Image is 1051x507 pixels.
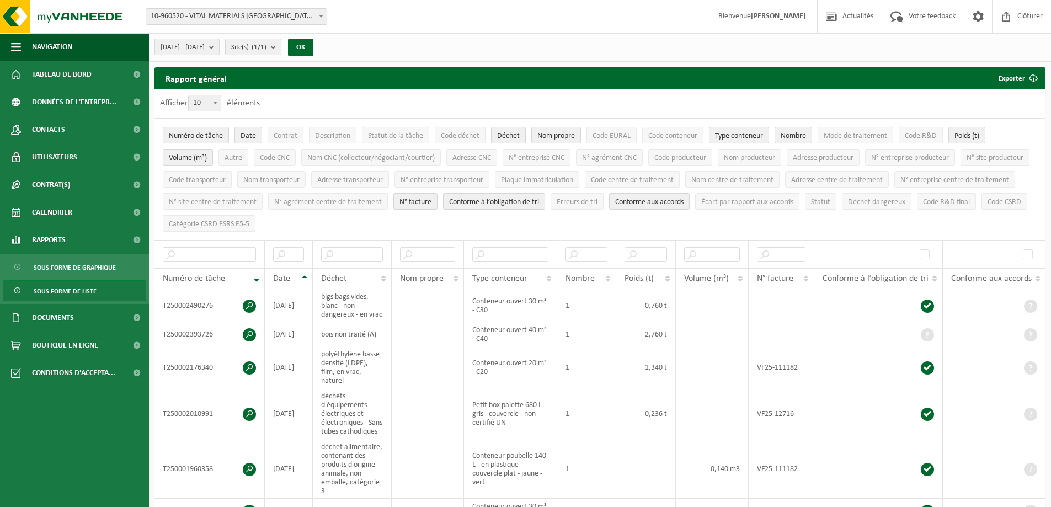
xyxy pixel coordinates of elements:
span: Déchet [321,274,346,283]
span: Nombre [781,132,806,140]
span: 10-960520 - VITAL MATERIALS BELGIUM S.A. - TILLY [146,8,327,25]
button: Numéro de tâcheNuméro de tâche: Activate to remove sorting [163,127,229,143]
span: Statut de la tâche [368,132,423,140]
span: Nom producteur [724,154,775,162]
td: 1 [557,346,616,388]
span: Conforme aux accords [951,274,1032,283]
button: Erreurs de triErreurs de tri: Activate to sort [551,193,604,210]
span: Type conteneur [472,274,527,283]
button: Catégorie CSRD ESRS E5-5Catégorie CSRD ESRS E5-5: Activate to sort [163,215,255,232]
label: Afficher éléments [160,99,260,108]
span: Navigation [32,33,72,61]
span: Site(s) [231,39,266,56]
button: Code transporteurCode transporteur: Activate to sort [163,171,232,188]
span: Calendrier [32,199,72,226]
button: Adresse CNCAdresse CNC: Activate to sort [446,149,497,166]
span: Numéro de tâche [169,132,223,140]
button: Code CSRDCode CSRD: Activate to sort [981,193,1027,210]
button: DescriptionDescription: Activate to sort [309,127,356,143]
span: N° agrément CNC [582,154,637,162]
span: [DATE] - [DATE] [161,39,205,56]
span: Nom propre [537,132,575,140]
button: Adresse producteurAdresse producteur: Activate to sort [787,149,860,166]
button: Nom producteurNom producteur: Activate to sort [718,149,781,166]
span: Mode de traitement [824,132,887,140]
td: 0,140 m3 [676,439,749,499]
td: T250002490276 [154,289,265,322]
span: Code EURAL [593,132,631,140]
span: Code déchet [441,132,479,140]
span: Contrat [274,132,297,140]
span: Code CSRD [988,198,1021,206]
button: Nom transporteurNom transporteur: Activate to sort [237,171,306,188]
button: Conforme aux accords : Activate to sort [609,193,690,210]
span: Code conteneur [648,132,697,140]
button: Poids (t)Poids (t): Activate to sort [948,127,985,143]
span: N° facture [757,274,793,283]
span: Volume (m³) [169,154,207,162]
button: Statut de la tâcheStatut de la tâche: Activate to sort [362,127,429,143]
td: [DATE] [265,439,313,499]
button: Nom CNC (collecteur/négociant/courtier)Nom CNC (collecteur/négociant/courtier): Activate to sort [301,149,441,166]
td: 1 [557,388,616,439]
button: Plaque immatriculationPlaque immatriculation: Activate to sort [495,171,579,188]
span: Adresse producteur [793,154,853,162]
span: Plaque immatriculation [501,176,573,184]
td: 0,760 t [616,289,675,322]
span: Code centre de traitement [591,176,674,184]
span: Documents [32,304,74,332]
td: Conteneur ouvert 30 m³ - C30 [464,289,557,322]
span: Tableau de bord [32,61,92,88]
h2: Rapport général [154,67,238,89]
span: Sous forme de graphique [34,257,116,278]
td: Conteneur ouvert 20 m³ - C20 [464,346,557,388]
span: Poids (t) [625,274,654,283]
button: Déchet dangereux : Activate to sort [842,193,911,210]
span: Sous forme de liste [34,281,97,302]
button: Code déchetCode déchet: Activate to sort [435,127,486,143]
count: (1/1) [252,44,266,51]
span: N° entreprise CNC [509,154,564,162]
button: Site(s)(1/1) [225,39,281,55]
strong: [PERSON_NAME] [751,12,806,20]
span: Code CNC [260,154,290,162]
span: Nom propre [400,274,444,283]
td: bigs bags vides, blanc - non dangereux - en vrac [313,289,392,322]
span: N° site centre de traitement [169,198,257,206]
button: Code EURALCode EURAL: Activate to sort [586,127,637,143]
span: 10-960520 - VITAL MATERIALS BELGIUM S.A. - TILLY [146,9,327,24]
td: [DATE] [265,388,313,439]
td: 1 [557,439,616,499]
button: N° factureN° facture: Activate to sort [393,193,438,210]
span: N° agrément centre de traitement [274,198,382,206]
span: Utilisateurs [32,143,77,171]
td: VF25-111182 [749,346,814,388]
button: Type conteneurType conteneur: Activate to sort [709,127,769,143]
button: N° site producteurN° site producteur : Activate to sort [961,149,1029,166]
span: Conforme à l’obligation de tri [449,198,539,206]
span: Nombre [565,274,595,283]
button: Code R&DCode R&amp;D: Activate to sort [899,127,943,143]
span: Nom transporteur [243,176,300,184]
td: déchet alimentaire, contenant des produits d'origine animale, non emballé, catégorie 3 [313,439,392,499]
button: Volume (m³)Volume (m³): Activate to sort [163,149,213,166]
span: Écart par rapport aux accords [701,198,793,206]
td: Conteneur ouvert 40 m³ - C40 [464,322,557,346]
span: Volume (m³) [684,274,729,283]
button: N° entreprise CNCN° entreprise CNC: Activate to sort [503,149,570,166]
button: DateDate: Activate to sort [234,127,262,143]
span: Catégorie CSRD ESRS E5-5 [169,220,249,228]
td: 1 [557,289,616,322]
span: Adresse CNC [452,154,491,162]
button: StatutStatut: Activate to sort [805,193,836,210]
span: Code producteur [654,154,706,162]
span: Contrat(s) [32,171,70,199]
button: Nom propreNom propre: Activate to sort [531,127,581,143]
button: ContratContrat: Activate to sort [268,127,303,143]
span: Déchet dangereux [848,198,905,206]
td: VF25-111182 [749,439,814,499]
button: AutreAutre: Activate to sort [218,149,248,166]
td: Conteneur poubelle 140 L - en plastique - couvercle plat - jaune - vert [464,439,557,499]
td: T250002393726 [154,322,265,346]
a: Sous forme de liste [3,280,146,301]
